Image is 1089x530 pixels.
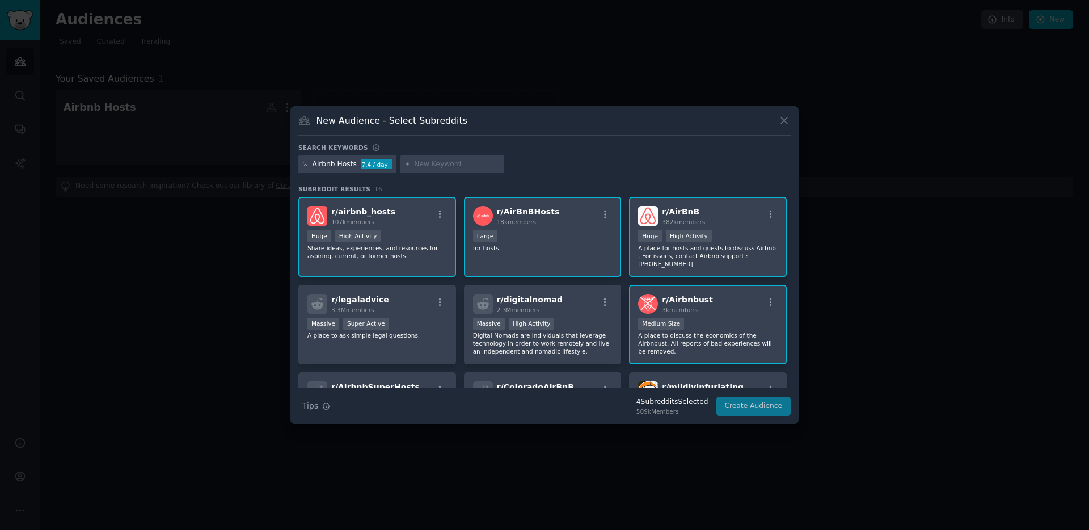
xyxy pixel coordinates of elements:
[638,381,658,401] img: mildlyinfuriating
[662,295,713,304] span: r/ Airbnbust
[473,206,493,226] img: AirBnBHosts
[666,230,712,242] div: High Activity
[316,115,467,127] h3: New Audience - Select Subreddits
[335,230,381,242] div: High Activity
[638,244,778,268] p: A place for hosts and guests to discuss Airbnb . For issues, contact Airbnb support : [PHONE_NUMBER]
[331,295,389,304] span: r/ legaladvice
[662,218,705,225] span: 382k members
[331,218,374,225] span: 107k members
[414,159,500,170] input: New Keyword
[331,207,395,216] span: r/ airbnb_hosts
[298,396,334,416] button: Tips
[636,397,708,407] div: 4 Subreddit s Selected
[313,159,357,170] div: Airbnb Hosts
[638,331,778,355] p: A place to discuss the economics of the Airbnbust. All reports of bad experiences will be removed.
[638,294,658,314] img: Airbnbust
[509,318,555,330] div: High Activity
[497,306,540,313] span: 2.3M members
[497,382,574,392] span: r/ ColoradoAirBnB
[307,331,447,339] p: A place to ask simple legal questions.
[307,318,339,330] div: Massive
[497,218,536,225] span: 18k members
[473,230,498,242] div: Large
[662,306,698,313] span: 3k members
[473,331,613,355] p: Digital Nomads are individuals that leverage technology in order to work remotely and live an ind...
[307,230,331,242] div: Huge
[662,382,744,392] span: r/ mildlyinfuriating
[638,230,662,242] div: Huge
[307,244,447,260] p: Share ideas, experiences, and resources for aspiring, current, or former hosts.
[638,206,658,226] img: AirBnB
[473,244,613,252] p: for hosts
[636,407,708,415] div: 509k Members
[343,318,389,330] div: Super Active
[331,306,374,313] span: 3.3M members
[497,207,560,216] span: r/ AirBnBHosts
[638,318,684,330] div: Medium Size
[331,382,420,392] span: r/ AirbnbSuperHosts
[302,400,318,412] span: Tips
[298,185,370,193] span: Subreddit Results
[361,159,392,170] div: 7.4 / day
[497,295,563,304] span: r/ digitalnomad
[374,186,382,192] span: 16
[298,144,368,152] h3: Search keywords
[307,206,327,226] img: airbnb_hosts
[473,318,505,330] div: Massive
[662,207,699,216] span: r/ AirBnB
